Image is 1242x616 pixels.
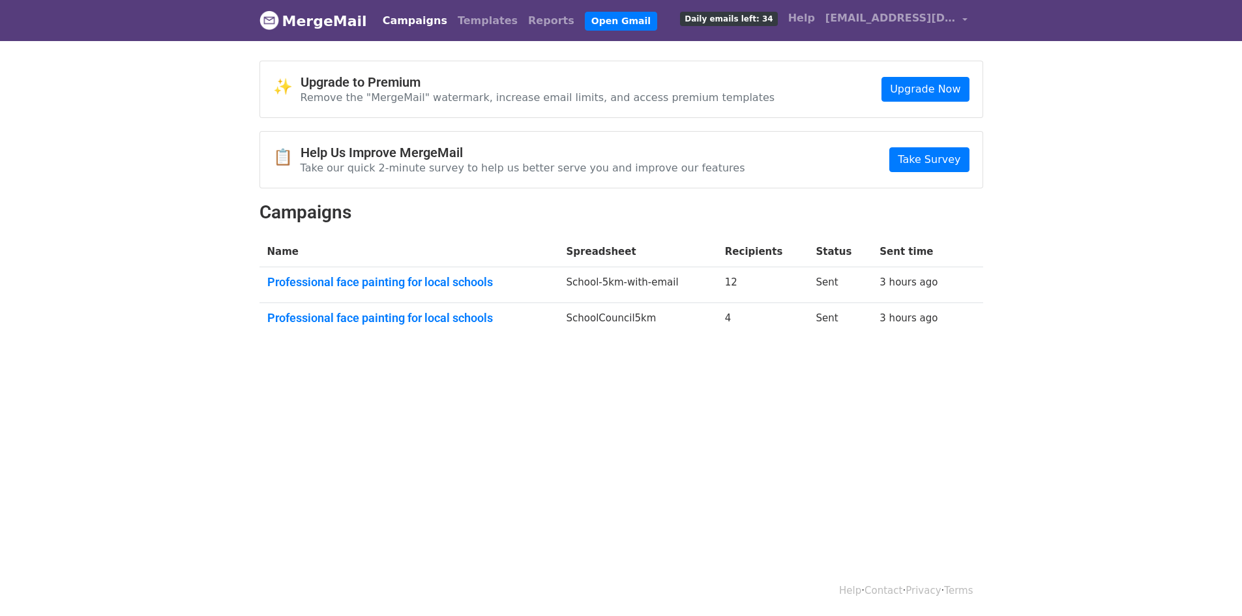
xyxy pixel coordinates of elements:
a: Contact [865,585,902,596]
span: 📋 [273,148,301,167]
th: Name [259,237,559,267]
a: Reports [523,8,580,34]
span: Daily emails left: 34 [680,12,777,26]
td: 4 [717,302,808,338]
a: Daily emails left: 34 [675,5,782,31]
td: Sent [808,302,872,338]
th: Status [808,237,872,267]
td: School-5km-with-email [559,267,717,303]
a: MergeMail [259,7,367,35]
td: SchoolCouncil5km [559,302,717,338]
a: Campaigns [377,8,452,34]
a: Professional face painting for local schools [267,311,551,325]
a: Privacy [906,585,941,596]
span: [EMAIL_ADDRESS][DOMAIN_NAME] [825,10,956,26]
a: Templates [452,8,523,34]
a: Open Gmail [585,12,657,31]
a: Help [783,5,820,31]
a: Upgrade Now [881,77,969,102]
p: Take our quick 2-minute survey to help us better serve you and improve our features [301,161,745,175]
h2: Campaigns [259,201,983,224]
p: Remove the "MergeMail" watermark, increase email limits, and access premium templates [301,91,775,104]
th: Recipients [717,237,808,267]
th: Spreadsheet [559,237,717,267]
a: Terms [944,585,973,596]
a: Take Survey [889,147,969,172]
a: 3 hours ago [880,276,938,288]
td: 12 [717,267,808,303]
h4: Upgrade to Premium [301,74,775,90]
a: 3 hours ago [880,312,938,324]
span: ✨ [273,78,301,96]
h4: Help Us Improve MergeMail [301,145,745,160]
th: Sent time [872,237,963,267]
td: Sent [808,267,872,303]
a: Professional face painting for local schools [267,275,551,289]
a: [EMAIL_ADDRESS][DOMAIN_NAME] [820,5,973,36]
img: MergeMail logo [259,10,279,30]
a: Help [839,585,861,596]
